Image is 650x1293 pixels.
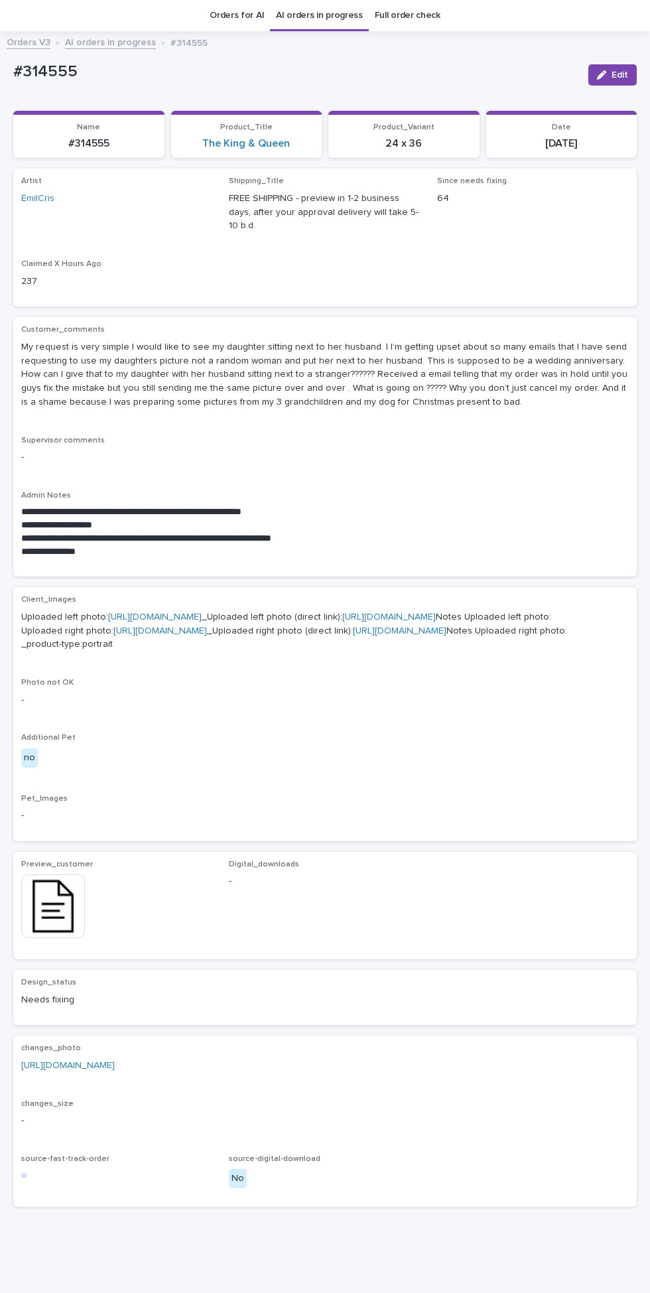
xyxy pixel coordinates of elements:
p: My request is very simple I would like to see my daughter sitting next to her husband. I I’m gett... [21,340,629,409]
div: no [21,748,38,768]
span: Name [77,123,100,131]
span: Artist [21,177,42,185]
p: - [21,450,629,464]
p: #314555 [21,137,157,150]
p: - [229,874,421,888]
a: Orders V3 [7,34,50,49]
span: Supervisor comments [21,437,105,444]
p: #314555 [170,34,208,49]
span: Product_Title [220,123,273,131]
p: - [21,809,629,823]
span: Digital_downloads [229,860,299,868]
a: [URL][DOMAIN_NAME] [353,626,446,636]
a: AI orders in progress [65,34,156,49]
p: Needs fixing [21,993,213,1007]
span: Date [552,123,571,131]
button: Edit [588,64,637,86]
span: source-digital-download [229,1155,320,1163]
span: Admin Notes [21,492,71,500]
p: 237 [21,275,213,289]
a: [URL][DOMAIN_NAME] [113,626,207,636]
span: changes_photo [21,1044,81,1052]
span: Edit [612,70,628,80]
a: [URL][DOMAIN_NAME] [108,612,202,622]
span: Design_status [21,979,76,987]
p: 24 x 36 [336,137,472,150]
span: Photo not OK [21,679,74,687]
span: Additional Pet [21,734,76,742]
span: changes_size [21,1100,74,1108]
span: Shipping_Title [229,177,284,185]
p: [DATE] [494,137,629,150]
a: [URL][DOMAIN_NAME] [342,612,436,622]
p: - [21,1114,629,1128]
span: Customer_comments [21,326,105,334]
p: Uploaded left photo: _Uploaded left photo (direct link): Notes Uploaded left photo: Uploaded righ... [21,610,629,651]
span: Client_Images [21,596,76,604]
a: EmilCris [21,192,54,206]
div: No [229,1169,247,1188]
span: Preview_customer [21,860,93,868]
span: Claimed X Hours Ago [21,260,101,268]
a: The King & Queen [202,137,290,150]
span: source-fast-track-order [21,1155,109,1163]
a: [URL][DOMAIN_NAME] [21,1061,115,1070]
span: Since needs fixing [437,177,507,185]
span: Pet_Images [21,795,68,803]
p: FREE SHIPPING - preview in 1-2 business days, after your approval delivery will take 5-10 b.d. [229,192,421,233]
span: Product_Variant [373,123,434,131]
p: - [21,693,629,707]
p: 64 [437,192,629,206]
p: #314555 [13,62,578,82]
